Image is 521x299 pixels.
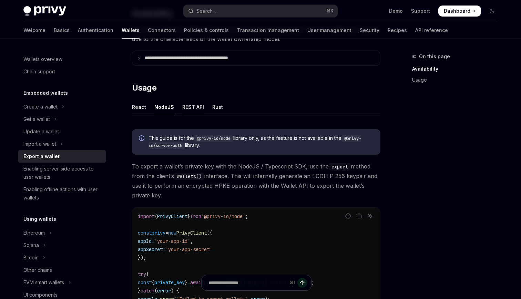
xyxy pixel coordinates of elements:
[18,150,106,163] a: Export a wallet
[148,22,176,39] a: Connectors
[23,127,59,136] div: Update a wallet
[146,271,149,277] span: {
[184,22,229,39] a: Policies & controls
[132,99,146,115] div: React
[438,6,481,17] a: Dashboard
[132,162,380,200] span: To export a wallet’s private key with the NodeJS / Typescript SDK, use the method from the client...
[157,213,187,219] span: PrivyClient
[187,213,190,219] span: }
[326,8,334,14] span: ⌘ K
[207,230,212,236] span: ({
[138,255,146,261] span: });
[360,22,379,39] a: Security
[487,6,498,17] button: Toggle dark mode
[444,8,470,14] span: Dashboard
[174,173,204,180] code: wallets()
[138,238,154,244] span: appId:
[419,52,450,61] span: On this page
[355,212,364,220] button: Copy the contents from the code block
[138,230,152,236] span: const
[18,125,106,138] a: Update a wallet
[23,103,58,111] div: Create a wallet
[23,278,64,287] div: EVM smart wallets
[138,271,146,277] span: try
[23,291,58,299] div: UI components
[23,215,56,223] h5: Using wallets
[23,22,45,39] a: Welcome
[132,82,156,93] span: Usage
[18,276,106,289] button: Toggle EVM smart wallets section
[23,152,60,161] div: Export a wallet
[138,213,154,219] span: import
[23,68,55,76] div: Chain support
[208,275,287,290] input: Ask a question...
[183,5,338,17] button: Open search
[18,101,106,113] button: Toggle Create a wallet section
[154,238,190,244] span: 'your-app-id'
[154,99,174,115] div: NodeJS
[138,246,165,252] span: appSecret:
[18,239,106,251] button: Toggle Solana section
[412,74,503,85] a: Usage
[165,246,212,252] span: 'your-app-secret'
[411,8,430,14] a: Support
[18,113,106,125] button: Toggle Get a wallet section
[168,230,176,236] span: new
[329,163,351,171] code: export
[237,22,299,39] a: Transaction management
[18,53,106,65] a: Wallets overview
[176,230,207,236] span: PrivyClient
[212,99,223,115] div: Rust
[18,251,106,264] button: Toggle Bitcoin section
[18,183,106,204] a: Enabling offline actions with user wallets
[344,212,353,220] button: Report incorrect code
[23,241,39,249] div: Solana
[366,212,375,220] button: Ask AI
[152,230,165,236] span: privy
[389,8,403,14] a: Demo
[245,213,248,219] span: ;
[23,55,62,63] div: Wallets overview
[190,238,193,244] span: ,
[149,135,374,149] span: This guide is for the library only, as the feature is not available in the library.
[122,22,140,39] a: Wallets
[23,115,50,123] div: Get a wallet
[23,165,102,181] div: Enabling server-side access to user wallets
[23,89,68,97] h5: Embedded wallets
[196,7,216,15] div: Search...
[190,213,201,219] span: from
[154,213,157,219] span: {
[307,22,351,39] a: User management
[388,22,407,39] a: Recipes
[23,6,66,16] img: dark logo
[18,264,106,276] a: Other chains
[182,99,204,115] div: REST API
[23,254,39,262] div: Bitcoin
[78,22,113,39] a: Authentication
[194,135,233,142] code: @privy-io/node
[18,65,106,78] a: Chain support
[23,185,102,202] div: Enabling offline actions with user wallets
[201,213,245,219] span: '@privy-io/node'
[18,227,106,239] button: Toggle Ethereum section
[297,278,307,288] button: Send message
[54,22,70,39] a: Basics
[139,135,146,142] svg: Info
[18,163,106,183] a: Enabling server-side access to user wallets
[23,140,56,148] div: Import a wallet
[23,229,45,237] div: Ethereum
[412,63,503,74] a: Availability
[23,266,52,274] div: Other chains
[165,230,168,236] span: =
[415,22,448,39] a: API reference
[18,138,106,150] button: Toggle Import a wallet section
